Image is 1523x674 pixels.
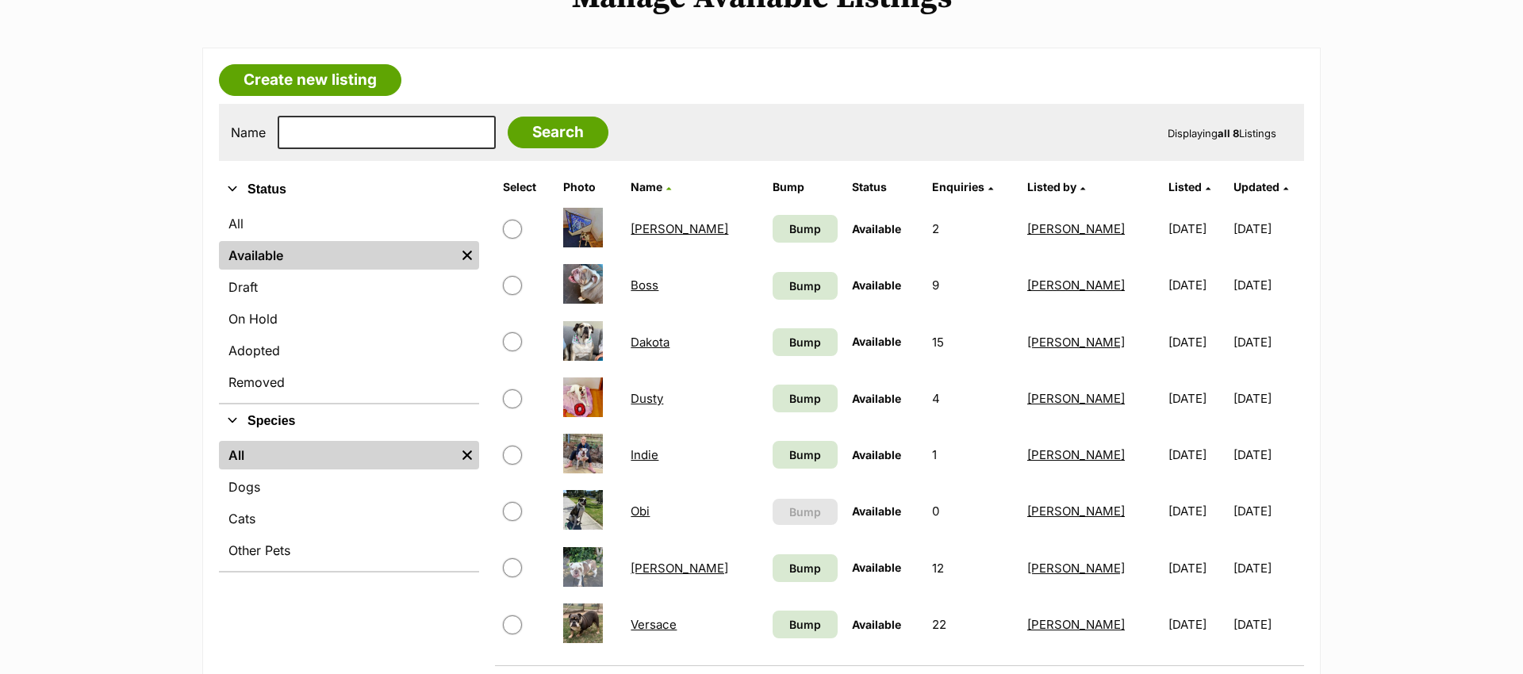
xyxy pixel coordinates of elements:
span: Bump [789,504,821,520]
td: [DATE] [1233,315,1302,370]
a: Cats [219,504,479,533]
td: 15 [926,315,1019,370]
span: Bump [789,278,821,294]
span: Available [852,504,901,518]
img: Stuart [563,547,603,587]
a: Available [219,241,455,270]
span: Bump [789,220,821,237]
td: [DATE] [1162,597,1231,652]
a: Listed [1168,180,1210,193]
a: Versace [631,617,677,632]
button: Bump [773,499,838,525]
a: [PERSON_NAME] [1027,278,1125,293]
td: [DATE] [1162,427,1231,482]
a: [PERSON_NAME] [1027,221,1125,236]
td: [DATE] [1162,371,1231,426]
td: [DATE] [1233,258,1302,312]
a: Create new listing [219,64,401,96]
span: Available [852,561,901,574]
td: [DATE] [1233,484,1302,538]
a: Bump [773,611,838,638]
td: 9 [926,258,1019,312]
th: Photo [557,174,623,200]
td: 12 [926,541,1019,595]
a: All [219,441,455,469]
img: Dusty [563,377,603,417]
a: Bump [773,554,838,582]
a: Adopted [219,336,479,365]
img: Indie [563,434,603,473]
td: [DATE] [1162,201,1231,256]
span: Bump [789,334,821,350]
a: Bump [773,215,838,243]
a: Obi [631,504,650,519]
span: Name [631,180,662,193]
a: [PERSON_NAME] [1027,561,1125,576]
input: Search [508,117,608,148]
th: Select [497,174,554,200]
a: [PERSON_NAME] [631,561,728,576]
a: Boss [631,278,658,293]
span: Available [852,618,901,631]
a: Updated [1233,180,1288,193]
a: Dusty [631,391,663,406]
span: Available [852,222,901,236]
a: Enquiries [932,180,993,193]
a: [PERSON_NAME] [1027,447,1125,462]
button: Status [219,179,479,200]
td: 0 [926,484,1019,538]
a: [PERSON_NAME] [1027,617,1125,632]
span: Available [852,448,901,461]
a: Dogs [219,473,479,501]
a: On Hold [219,304,479,333]
a: Name [631,180,671,193]
a: Indie [631,447,658,462]
a: Dakota [631,335,669,350]
a: Bump [773,328,838,356]
td: [DATE] [1162,258,1231,312]
strong: all 8 [1218,127,1239,140]
td: 2 [926,201,1019,256]
span: Available [852,278,901,292]
td: [DATE] [1233,427,1302,482]
th: Bump [766,174,845,200]
a: [PERSON_NAME] [1027,504,1125,519]
td: [DATE] [1162,315,1231,370]
span: Bump [789,446,821,463]
td: 4 [926,371,1019,426]
a: Bump [773,441,838,469]
span: Available [852,392,901,405]
a: Removed [219,368,479,396]
td: [DATE] [1233,541,1302,595]
a: All [219,209,479,238]
span: Displaying Listings [1168,127,1276,140]
button: Species [219,411,479,431]
span: Available [852,335,901,348]
a: Bump [773,385,838,412]
span: Updated [1233,180,1279,193]
td: 1 [926,427,1019,482]
a: Listed by [1027,180,1085,193]
span: Bump [789,616,821,633]
a: [PERSON_NAME] [1027,391,1125,406]
span: translation missing: en.admin.listings.index.attributes.enquiries [932,180,984,193]
td: [DATE] [1162,484,1231,538]
div: Species [219,438,479,571]
td: [DATE] [1233,597,1302,652]
a: Remove filter [455,241,479,270]
img: Dakota [563,321,603,361]
span: Bump [789,390,821,407]
div: Status [219,206,479,403]
a: [PERSON_NAME] [1027,335,1125,350]
td: [DATE] [1233,371,1302,426]
td: 22 [926,597,1019,652]
td: [DATE] [1233,201,1302,256]
a: [PERSON_NAME] [631,221,728,236]
span: Bump [789,560,821,576]
a: Draft [219,273,479,301]
th: Status [846,174,924,200]
img: Versace [563,603,603,643]
a: Other Pets [219,536,479,565]
td: [DATE] [1162,541,1231,595]
a: Remove filter [455,441,479,469]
